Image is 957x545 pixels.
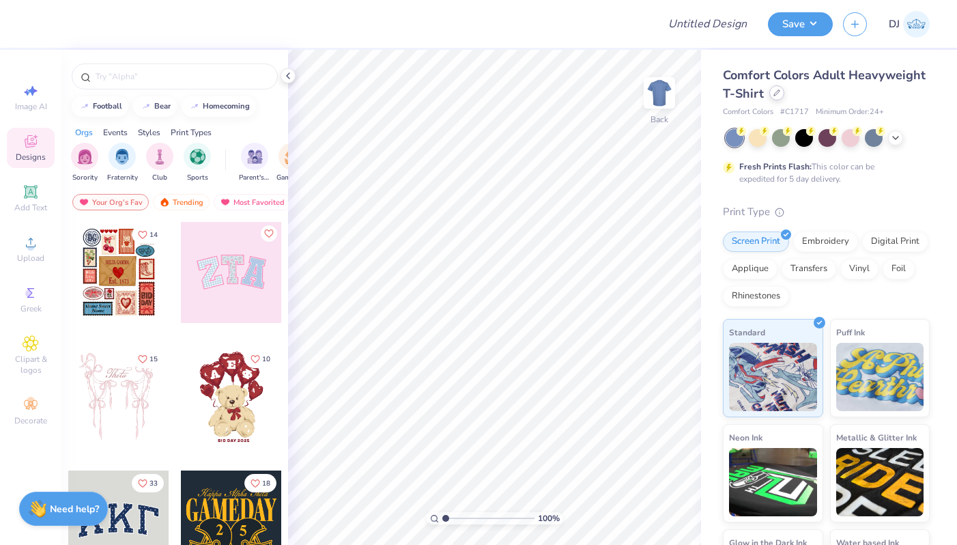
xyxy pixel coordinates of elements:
img: Club Image [152,149,167,165]
button: filter button [239,143,270,183]
img: Back [646,79,673,107]
button: filter button [107,143,138,183]
div: filter for Fraternity [107,143,138,183]
span: 14 [149,232,158,238]
span: 18 [262,480,270,487]
div: Vinyl [840,259,879,279]
span: 100 % [538,512,560,525]
input: Try "Alpha" [94,70,269,83]
img: Neon Ink [729,448,817,516]
div: Applique [723,259,777,279]
span: Sports [187,173,208,183]
img: Fraternity Image [115,149,130,165]
span: Image AI [15,101,47,112]
button: Like [261,225,277,242]
span: Add Text [14,202,47,213]
div: Your Org's Fav [72,194,149,210]
span: Clipart & logos [7,354,55,376]
div: Trending [153,194,210,210]
div: Rhinestones [723,286,789,307]
img: Puff Ink [836,343,924,411]
div: filter for Sports [184,143,211,183]
button: filter button [276,143,308,183]
span: Club [152,173,167,183]
button: Like [132,474,164,492]
div: filter for Game Day [276,143,308,183]
img: Sorority Image [77,149,93,165]
div: Print Types [171,126,212,139]
button: Like [244,474,276,492]
div: football [93,102,122,110]
img: most_fav.gif [220,197,231,207]
div: Styles [138,126,160,139]
button: homecoming [182,96,256,117]
span: 33 [149,480,158,487]
span: Game Day [276,173,308,183]
img: most_fav.gif [78,197,89,207]
img: trend_line.gif [79,102,90,111]
div: Back [651,113,668,126]
div: Orgs [75,126,93,139]
strong: Need help? [50,503,99,516]
strong: Fresh Prints Flash: [739,161,812,172]
img: trend_line.gif [141,102,152,111]
div: bear [154,102,171,110]
img: Sports Image [190,149,205,165]
button: bear [133,96,177,117]
div: Most Favorited [214,194,291,210]
span: Neon Ink [729,430,762,445]
img: Deep Jujhar Sidhu [903,11,930,38]
span: Parent's Weekend [239,173,270,183]
img: Parent's Weekend Image [247,149,263,165]
img: trending.gif [159,197,170,207]
button: Like [244,350,276,368]
button: football [72,96,128,117]
button: Like [132,350,164,368]
span: Decorate [14,415,47,426]
button: Like [132,225,164,244]
img: Metallic & Glitter Ink [836,448,924,516]
button: filter button [146,143,173,183]
span: # C1717 [780,107,809,118]
div: Events [103,126,128,139]
div: Screen Print [723,232,789,252]
img: Standard [729,343,817,411]
a: DJ [889,11,930,38]
span: DJ [889,16,900,32]
input: Untitled Design [657,10,758,38]
div: Foil [883,259,915,279]
span: Greek [20,303,42,314]
div: Embroidery [793,232,858,252]
span: 10 [262,356,270,363]
span: Designs [16,152,46,163]
span: Upload [17,253,44,264]
div: filter for Parent's Weekend [239,143,270,183]
div: This color can be expedited for 5 day delivery. [739,160,907,185]
span: Sorority [72,173,98,183]
img: trend_line.gif [189,102,200,111]
div: homecoming [203,102,250,110]
span: Standard [729,325,765,339]
div: Print Type [723,204,930,220]
div: filter for Sorority [71,143,98,183]
div: Transfers [782,259,836,279]
div: filter for Club [146,143,173,183]
div: Digital Print [862,232,928,252]
span: Metallic & Glitter Ink [836,430,917,445]
img: Game Day Image [285,149,300,165]
span: Minimum Order: 24 + [816,107,884,118]
span: Fraternity [107,173,138,183]
button: filter button [184,143,211,183]
button: filter button [71,143,98,183]
span: Puff Ink [836,325,865,339]
button: Save [768,12,833,36]
span: Comfort Colors Adult Heavyweight T-Shirt [723,67,926,102]
span: Comfort Colors [723,107,773,118]
span: 15 [149,356,158,363]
